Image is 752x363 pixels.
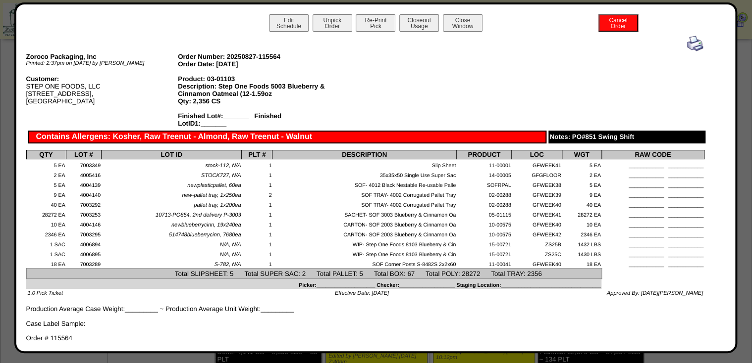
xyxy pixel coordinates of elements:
[26,279,601,289] td: Picker:____________________ Checker:___________________ Staging Location:________________________...
[456,219,511,228] td: 10-00575
[26,75,178,105] div: STEP ONE FOODS, LLC [STREET_ADDRESS], [GEOGRAPHIC_DATA]
[66,150,101,159] th: LOT #
[242,159,272,169] td: 1
[26,269,601,279] td: Total SLIPSHEET: 5 Total SUPER SAC: 2 Total PALLET: 5 Total BOX: 67 Total POLY: 28272 Total TRAY:...
[601,150,704,159] th: RAW CODE
[242,238,272,248] td: 1
[601,238,704,248] td: ____________ ____________
[272,169,457,179] td: 35x35x50 Single Use Super Sac
[26,60,178,66] div: Printed: 2:37pm on [DATE] by [PERSON_NAME]
[313,14,352,32] button: UnpickOrder
[26,159,66,169] td: 5 EA
[26,53,178,60] div: Zoroco Packaging, Inc
[66,189,101,199] td: 4004140
[26,36,704,327] div: Production Average Case Weight:_________ ~ Production Average Unit Weight:_________ Case Label Sa...
[242,150,272,159] th: PLT #
[156,212,241,218] span: 10713-PO854, 2nd delivery P-3003
[178,53,330,60] div: Order Number: 20250827-115564
[601,159,704,169] td: ____________ ____________
[66,219,101,228] td: 4004146
[272,179,457,189] td: SOF- 4012 Black Nestable Re-usable Palle
[601,219,704,228] td: ____________ ____________
[456,258,511,268] td: 11-00041
[178,112,330,127] div: Finished Lot#:_______ Finished LotID1:_______
[512,159,562,169] td: GFWEEK41
[272,159,457,169] td: Slip Sheet
[456,209,511,219] td: 05-01115
[548,131,705,143] div: Notes: PO#851 Swing Shift
[28,131,546,143] div: Contains Allergens: Kosher, Raw Treenut - Almond, Raw Treenut - Walnut
[272,209,457,219] td: SACHET- SOF 3003 Blueberry & Cinnamon Oa
[562,159,601,169] td: 5 EA
[205,163,241,169] span: stock-112, N/A
[26,150,66,159] th: QTY
[272,189,457,199] td: SOF TRAY- 4002 Corrugated Pallet Tray
[182,192,241,198] span: new-pallet tray, 1x250ea
[456,199,511,209] td: 02-00288
[601,258,704,268] td: ____________ ____________
[456,238,511,248] td: 15-00721
[456,159,511,169] td: 11-00001
[101,150,241,159] th: LOT ID
[66,199,101,209] td: 7003292
[512,199,562,209] td: GFWEEK40
[242,199,272,209] td: 1
[512,238,562,248] td: ZS25B
[26,189,66,199] td: 9 EA
[562,228,601,238] td: 2346 EA
[66,258,101,268] td: 7003289
[171,222,241,228] span: newblueberrycinn, 19x240ea
[242,248,272,258] td: 1
[456,189,511,199] td: 02-00288
[399,14,439,32] button: CloseoutUsage
[562,238,601,248] td: 1432 LBS
[562,248,601,258] td: 1430 LBS
[601,179,704,189] td: ____________ ____________
[442,22,483,30] a: CloseWindow
[28,290,63,296] span: 1.0 Pick Ticket
[26,75,178,83] div: Customer:
[512,189,562,199] td: GFWEEK39
[272,238,457,248] td: WIP- Step One Foods 8103 Blueberry & Cin
[456,169,511,179] td: 14-00005
[272,219,457,228] td: CARTON- SOF 2003 Blueberry & Cinnamon Oa
[26,169,66,179] td: 2 EA
[456,228,511,238] td: 10-00575
[26,248,66,258] td: 1 SAC
[26,219,66,228] td: 10 EA
[66,159,101,169] td: 7003349
[356,14,395,32] button: Re-PrintPick
[242,209,272,219] td: 1
[601,248,704,258] td: ____________ ____________
[178,83,330,97] div: Description: Step One Foods 5003 Blueberry & Cinnamon Oatmeal (12-1.59oz
[201,173,241,179] span: STOCK727, N/A
[512,258,562,268] td: GFWEEK40
[272,150,457,159] th: DESCRIPTION
[66,238,101,248] td: 4006894
[562,258,601,268] td: 18 EA
[512,179,562,189] td: GFWEEK38
[601,228,704,238] td: ____________ ____________
[66,228,101,238] td: 7003295
[272,248,457,258] td: WIP- Step One Foods 8103 Blueberry & Cin
[456,248,511,258] td: 15-00721
[512,169,562,179] td: GFGFLOOR
[272,258,457,268] td: SOF Corner Posts S-8482S 2x2x60
[512,150,562,159] th: LOC
[26,238,66,248] td: 1 SAC
[562,189,601,199] td: 9 EA
[66,169,101,179] td: 4005416
[335,290,389,296] span: Effective Date: [DATE]
[562,209,601,219] td: 28272 EA
[26,199,66,209] td: 40 EA
[562,150,601,159] th: WGT
[242,219,272,228] td: 1
[562,199,601,209] td: 40 EA
[562,219,601,228] td: 10 EA
[178,75,330,83] div: Product: 03-01103
[169,232,241,238] span: 514748blueberrycinn, 7680ea
[187,182,241,188] span: newplasticpallet, 60ea
[601,199,704,209] td: ____________ ____________
[687,36,703,51] img: print.gif
[562,169,601,179] td: 2 EA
